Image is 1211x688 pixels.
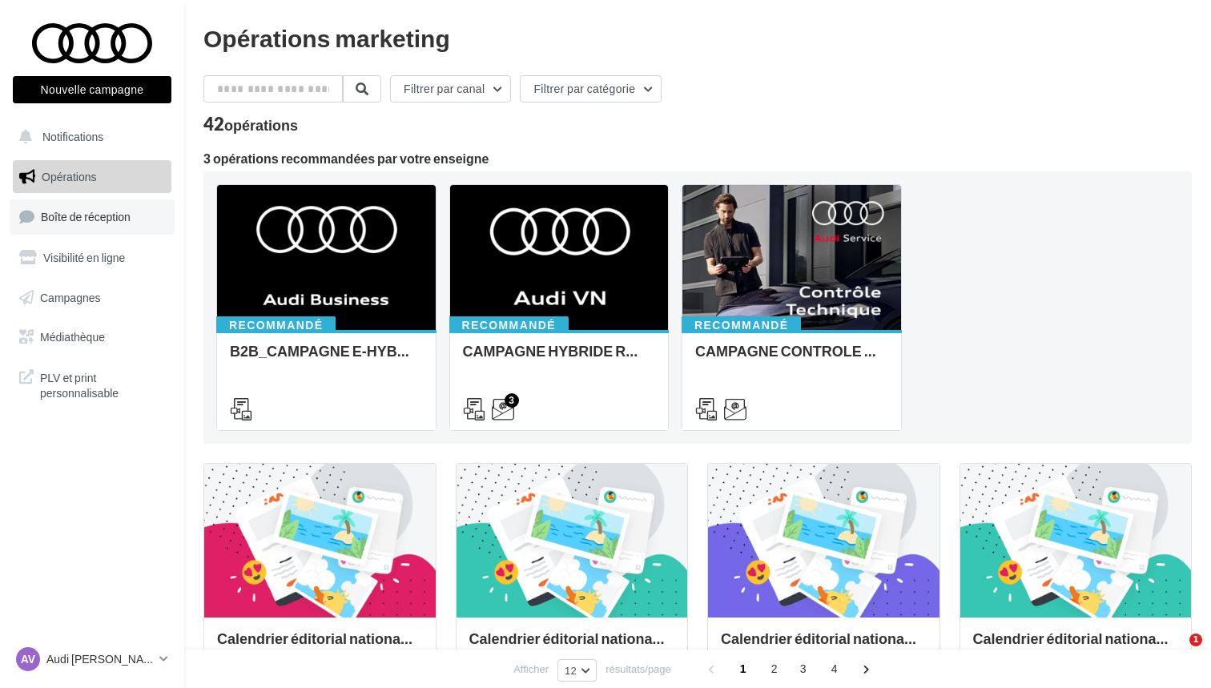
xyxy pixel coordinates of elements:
[695,343,888,375] div: CAMPAGNE CONTROLE TECHNIQUE 25€ OCTOBRE
[557,659,597,682] button: 12
[21,651,35,667] span: AV
[520,75,662,103] button: Filtrer par catégorie
[682,316,801,334] div: Recommandé
[463,343,656,375] div: CAMPAGNE HYBRIDE RECHARGEABLE
[1157,634,1195,672] iframe: Intercom live chat
[791,656,816,682] span: 3
[10,120,168,154] button: Notifications
[10,241,175,275] a: Visibilité en ligne
[203,26,1192,50] div: Opérations marketing
[42,130,103,143] span: Notifications
[730,656,756,682] span: 1
[10,160,175,194] a: Opérations
[505,393,519,408] div: 3
[822,656,847,682] span: 4
[41,210,131,223] span: Boîte de réception
[43,251,125,264] span: Visibilité en ligne
[10,281,175,315] a: Campagnes
[40,290,101,304] span: Campagnes
[10,199,175,234] a: Boîte de réception
[42,170,96,183] span: Opérations
[203,152,1192,165] div: 3 opérations recommandées par votre enseigne
[469,630,675,662] div: Calendrier éditorial national : semaine du 15.09 au 21.09
[216,316,336,334] div: Recommandé
[390,75,511,103] button: Filtrer par canal
[46,651,153,667] p: Audi [PERSON_NAME]
[973,630,1179,662] div: Calendrier éditorial national : du 02.09 au 15.09
[13,644,171,674] a: AV Audi [PERSON_NAME]
[13,76,171,103] button: Nouvelle campagne
[1189,634,1202,646] span: 1
[10,360,175,408] a: PLV et print personnalisable
[10,320,175,354] a: Médiathèque
[224,118,298,132] div: opérations
[203,115,298,133] div: 42
[40,367,165,401] span: PLV et print personnalisable
[513,662,549,677] span: Afficher
[230,343,423,375] div: B2B_CAMPAGNE E-HYBRID OCTOBRE
[762,656,787,682] span: 2
[217,630,423,662] div: Calendrier éditorial national : semaine du 22.09 au 28.09
[721,630,927,662] div: Calendrier éditorial national : semaine du 08.09 au 14.09
[449,316,569,334] div: Recommandé
[40,330,105,344] span: Médiathèque
[565,664,577,677] span: 12
[605,662,671,677] span: résultats/page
